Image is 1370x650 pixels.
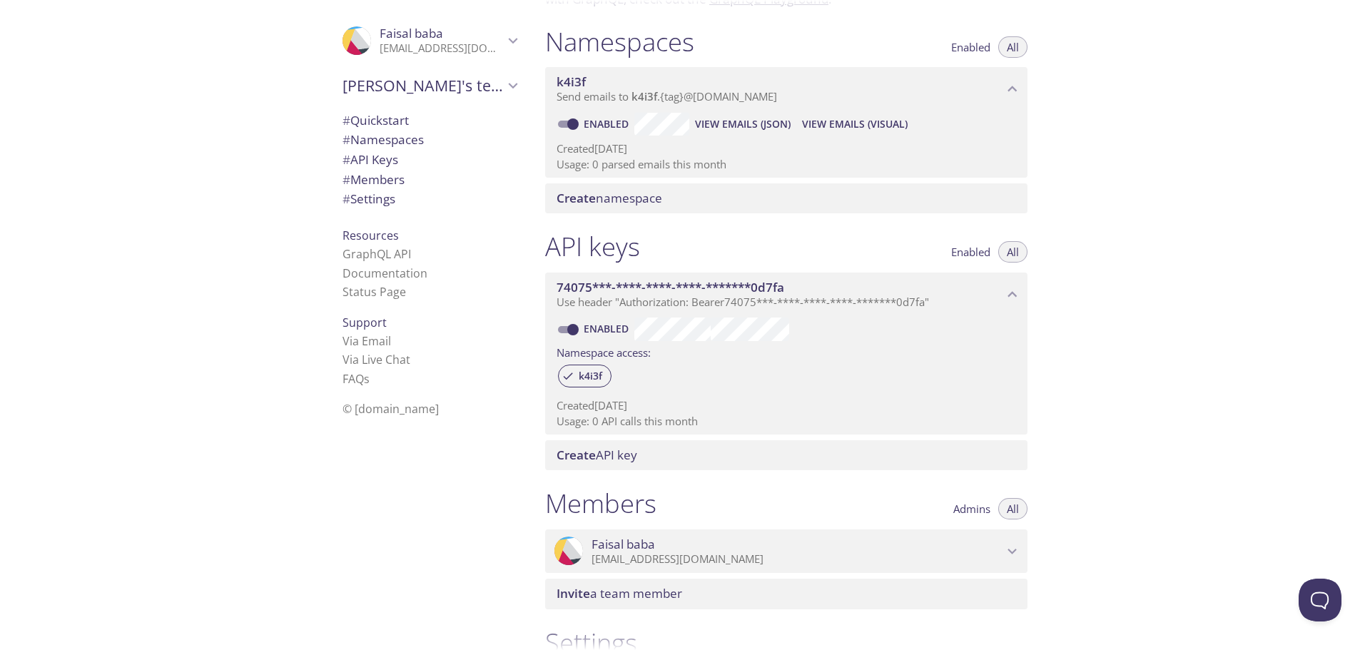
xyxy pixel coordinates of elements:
[342,315,387,330] span: Support
[545,579,1027,609] div: Invite a team member
[331,67,528,104] div: Faisal's team
[342,76,504,96] span: [PERSON_NAME]'s team
[592,537,655,552] span: Faisal baba
[364,371,370,387] span: s
[342,333,391,349] a: Via Email
[557,157,1016,172] p: Usage: 0 parsed emails this month
[342,112,350,128] span: #
[545,529,1027,574] div: Faisal baba
[545,183,1027,213] div: Create namespace
[331,189,528,209] div: Team Settings
[557,447,637,463] span: API key
[582,322,634,335] a: Enabled
[342,352,410,367] a: Via Live Chat
[342,151,398,168] span: API Keys
[380,25,443,41] span: Faisal baba
[342,171,350,188] span: #
[545,440,1027,470] div: Create API Key
[342,371,370,387] a: FAQ
[342,228,399,243] span: Resources
[557,341,651,362] label: Namespace access:
[557,585,682,601] span: a team member
[342,112,409,128] span: Quickstart
[545,487,656,519] h1: Members
[342,284,406,300] a: Status Page
[342,191,350,207] span: #
[557,141,1016,156] p: Created [DATE]
[342,131,424,148] span: Namespaces
[331,150,528,170] div: API Keys
[557,447,596,463] span: Create
[342,265,427,281] a: Documentation
[380,41,504,56] p: [EMAIL_ADDRESS][DOMAIN_NAME]
[331,17,528,64] div: Faisal baba
[342,401,439,417] span: © [DOMAIN_NAME]
[945,498,999,519] button: Admins
[545,67,1027,111] div: k4i3f namespace
[557,190,662,206] span: namespace
[557,89,777,103] span: Send emails to . {tag} @[DOMAIN_NAME]
[998,36,1027,58] button: All
[631,89,657,103] span: k4i3f
[802,116,908,133] span: View Emails (Visual)
[342,131,350,148] span: #
[570,370,611,382] span: k4i3f
[582,117,634,131] a: Enabled
[796,113,913,136] button: View Emails (Visual)
[998,241,1027,263] button: All
[331,111,528,131] div: Quickstart
[557,398,1016,413] p: Created [DATE]
[545,230,640,263] h1: API keys
[331,170,528,190] div: Members
[342,171,405,188] span: Members
[557,585,590,601] span: Invite
[943,36,999,58] button: Enabled
[331,130,528,150] div: Namespaces
[943,241,999,263] button: Enabled
[695,116,791,133] span: View Emails (JSON)
[342,151,350,168] span: #
[1299,579,1341,621] iframe: Help Scout Beacon - Open
[545,26,694,58] h1: Namespaces
[342,191,395,207] span: Settings
[342,246,411,262] a: GraphQL API
[689,113,796,136] button: View Emails (JSON)
[557,190,596,206] span: Create
[557,73,586,90] span: k4i3f
[592,552,1003,567] p: [EMAIL_ADDRESS][DOMAIN_NAME]
[998,498,1027,519] button: All
[557,414,1016,429] p: Usage: 0 API calls this month
[558,365,612,387] div: k4i3f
